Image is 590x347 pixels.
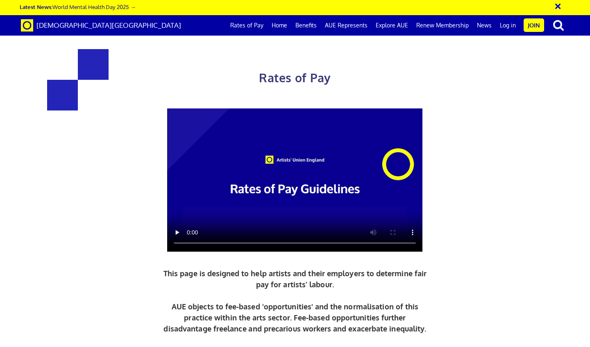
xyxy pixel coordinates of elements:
[36,21,181,29] span: [DEMOGRAPHIC_DATA][GEOGRAPHIC_DATA]
[524,18,544,32] a: Join
[259,70,331,85] span: Rates of Pay
[226,15,268,36] a: Rates of Pay
[546,16,571,34] button: search
[291,15,321,36] a: Benefits
[473,15,496,36] a: News
[372,15,412,36] a: Explore AUE
[412,15,473,36] a: Renew Membership
[20,3,52,10] strong: Latest News:
[321,15,372,36] a: AUE Represents
[496,15,520,36] a: Log in
[15,15,187,36] a: Brand [DEMOGRAPHIC_DATA][GEOGRAPHIC_DATA]
[268,15,291,36] a: Home
[20,3,136,10] a: Latest News:World Mental Health Day 2025 →
[161,268,429,334] p: This page is designed to help artists and their employers to determine fair pay for artists’ labo...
